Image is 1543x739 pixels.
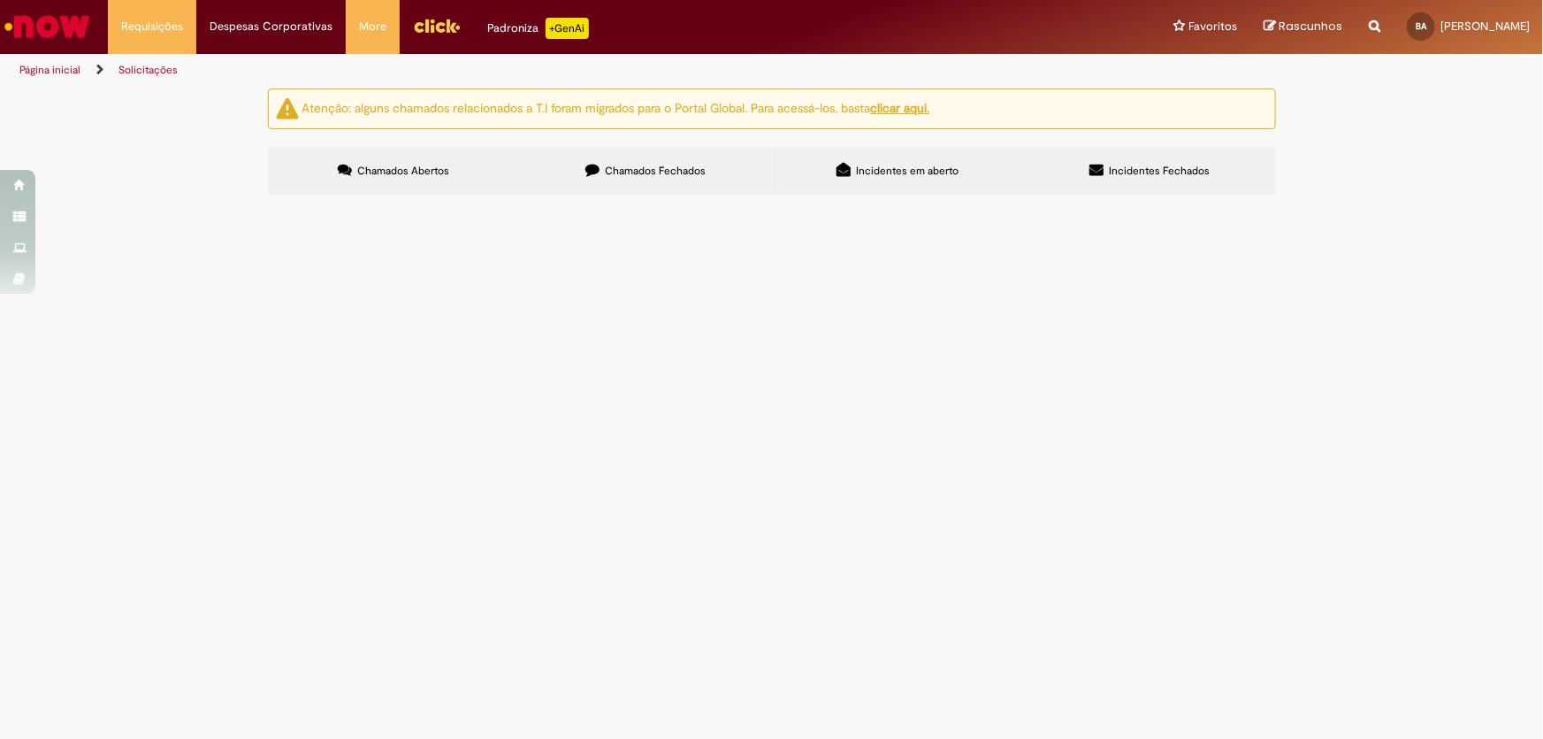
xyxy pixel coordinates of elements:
ul: Trilhas de página [13,54,1015,87]
span: More [359,18,386,35]
span: BA [1416,20,1426,32]
div: Padroniza [487,18,589,39]
p: +GenAi [546,18,589,39]
span: Requisições [121,18,183,35]
a: Rascunhos [1264,19,1342,35]
ng-bind-html: Atenção: alguns chamados relacionados a T.I foram migrados para o Portal Global. Para acessá-los,... [302,100,930,116]
span: [PERSON_NAME] [1440,19,1530,34]
span: Chamados Abertos [357,164,449,178]
img: ServiceNow [2,9,93,44]
span: Chamados Fechados [605,164,706,178]
span: Incidentes Fechados [1109,164,1210,178]
span: Despesas Corporativas [210,18,332,35]
a: Solicitações [118,63,178,77]
span: Incidentes em aberto [856,164,959,178]
img: click_logo_yellow_360x200.png [413,12,461,39]
span: Favoritos [1188,18,1237,35]
a: Página inicial [19,63,80,77]
a: clicar aqui. [871,100,930,116]
span: Rascunhos [1279,18,1342,35]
